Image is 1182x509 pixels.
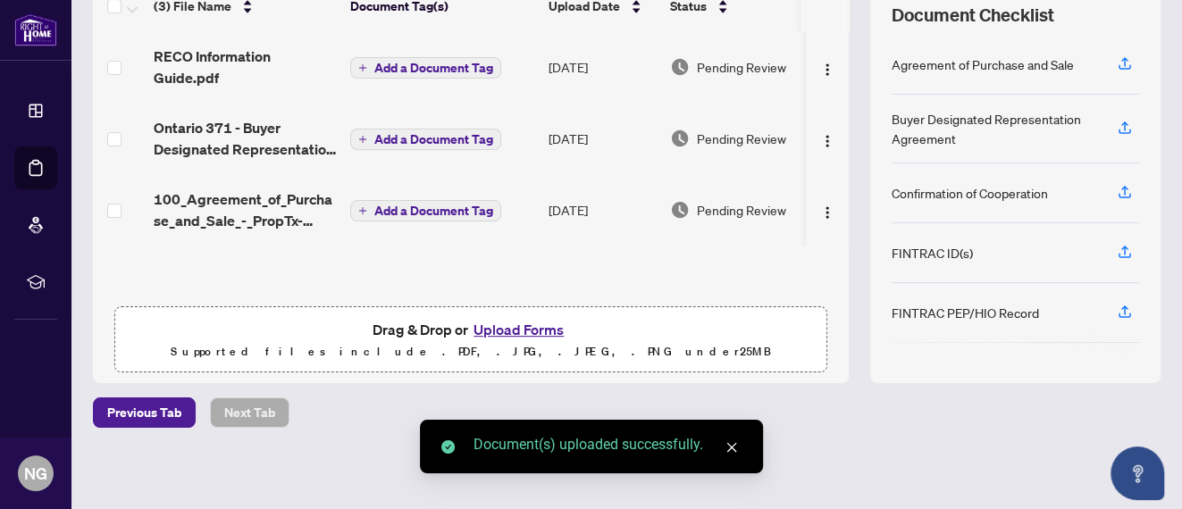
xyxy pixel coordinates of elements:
span: Pending Review [697,200,786,220]
span: plus [358,63,367,72]
td: [DATE] [541,103,663,174]
span: NG [24,461,47,486]
button: Add a Document Tag [350,129,501,150]
button: Next Tab [210,397,289,428]
span: Pending Review [697,57,786,77]
img: Document Status [670,200,690,220]
button: Add a Document Tag [350,56,501,79]
div: FINTRAC ID(s) [892,243,973,263]
button: Open asap [1111,446,1164,500]
span: plus [358,206,367,215]
p: Supported files include .PDF, .JPG, .JPEG, .PNG under 25 MB [126,341,816,363]
span: Add a Document Tag [374,133,493,146]
span: Drag & Drop or [373,318,569,341]
div: Buyer Designated Representation Agreement [892,109,1096,148]
td: [DATE] [541,31,663,103]
span: RECO Information Guide.pdf [154,46,336,88]
span: Drag & Drop orUpload FormsSupported files include .PDF, .JPG, .JPEG, .PNG under25MB [115,307,826,373]
span: Previous Tab [107,398,181,427]
button: Logo [813,53,842,81]
img: Document Status [670,129,690,148]
div: FINTRAC PEP/HIO Record [892,303,1039,322]
button: Add a Document Tag [350,128,501,151]
img: Logo [820,134,834,148]
td: [DATE] [541,174,663,246]
span: Ontario 371 - Buyer Designated Representation Agreement - Authority for Purchase or Lease.pdf [154,117,336,160]
span: Pending Review [697,129,786,148]
button: Previous Tab [93,397,196,428]
img: Logo [820,205,834,220]
img: logo [14,13,57,46]
img: Logo [820,63,834,77]
button: Add a Document Tag [350,199,501,222]
span: Document Checklist [892,3,1054,28]
span: plus [358,135,367,144]
span: check-circle [441,440,455,454]
span: Add a Document Tag [374,62,493,74]
span: close [725,441,738,454]
a: Close [722,438,742,457]
button: Logo [813,196,842,224]
span: Add a Document Tag [374,204,493,217]
button: Add a Document Tag [350,200,501,221]
span: 100_Agreement_of_Purchase_and_Sale_-_PropTx-[PERSON_NAME].pdf [154,188,336,231]
div: Document(s) uploaded successfully. [474,434,742,455]
div: Agreement of Purchase and Sale [892,54,1074,74]
div: Confirmation of Cooperation [892,183,1048,203]
button: Logo [813,124,842,153]
img: Document Status [670,57,690,77]
button: Upload Forms [468,318,569,341]
button: Add a Document Tag [350,57,501,79]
